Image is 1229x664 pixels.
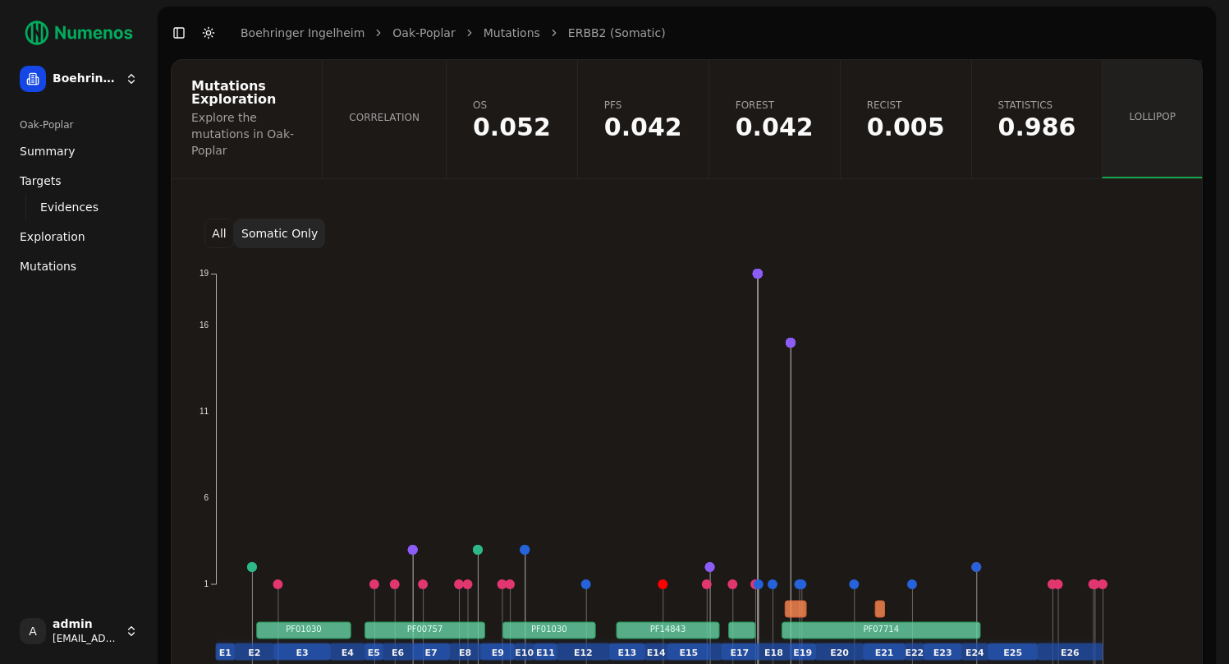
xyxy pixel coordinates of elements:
[286,625,322,634] text: PF01030
[764,648,783,658] text: E18
[617,648,636,658] text: E13
[492,648,504,658] text: E9
[204,579,209,588] text: 1
[53,632,118,645] span: [EMAIL_ADDRESS]
[13,224,144,250] a: Exploration
[199,407,209,416] text: 11
[425,648,438,658] text: E7
[13,138,144,164] a: Summary
[574,648,593,658] text: E12
[199,320,209,330] text: 16
[736,99,814,112] span: Forest
[204,219,234,248] button: All
[473,115,551,140] span: 0.0522033351209229
[13,13,144,53] img: Numenos
[1061,648,1080,658] text: E26
[965,648,984,658] text: E24
[20,258,76,274] span: Mutations
[199,269,209,278] text: 19
[53,617,118,632] span: admin
[241,25,666,41] nav: breadcrumb
[709,60,840,178] a: Forest0.042
[13,168,144,194] a: Targets
[793,648,812,658] text: E19
[568,25,666,41] a: ERBB2 (Somatic)
[577,60,709,178] a: PFS0.042
[531,625,567,634] text: PF01030
[234,219,325,248] button: Somatic Only
[349,111,420,124] span: Correlation
[191,109,297,159] div: Explore the mutations in Oak-Poplar
[197,21,220,44] button: Toggle Dark Mode
[13,112,144,138] div: Oak-Poplar
[20,228,85,245] span: Exploration
[34,196,125,219] a: Evidences
[730,648,749,658] text: E17
[219,648,232,658] text: E1
[20,618,46,644] span: A
[407,625,443,634] text: PF00757
[536,648,555,658] text: E11
[13,253,144,279] a: Mutations
[1102,60,1202,178] a: Lollipop
[392,25,455,41] a: Oak-Poplar
[342,648,355,658] text: E4
[867,115,945,140] span: 0.0053522309705183
[368,648,380,658] text: E5
[20,143,76,159] span: Summary
[830,648,849,658] text: E20
[998,99,1076,112] span: Statistics
[248,648,260,658] text: E2
[905,648,924,658] text: E22
[446,60,577,178] a: OS0.052
[53,71,118,86] span: Boehringer Ingelheim
[296,648,308,658] text: E3
[167,21,190,44] button: Toggle Sidebar
[515,648,534,658] text: E10
[679,648,698,658] text: E15
[647,648,666,658] text: E14
[998,115,1076,140] span: 0.986
[875,648,894,658] text: E21
[604,115,682,140] span: 0.0418171749422119
[322,60,446,178] a: Correlation
[840,60,971,178] a: RECIST0.005
[863,625,899,634] text: PF07714
[459,648,471,658] text: E8
[736,115,814,140] span: 0.0418171749422119
[392,648,405,658] text: E6
[191,80,297,106] div: Mutations Exploration
[604,99,682,112] span: PFS
[1003,648,1022,658] text: E25
[650,625,686,634] text: PF14843
[473,99,551,112] span: OS
[13,611,144,651] button: Aadmin[EMAIL_ADDRESS]
[933,648,952,658] text: E23
[204,493,209,502] text: 6
[241,25,365,41] a: Boehringer Ingelheim
[20,173,62,189] span: Targets
[867,99,945,112] span: RECIST
[971,60,1103,178] a: Statistics0.986
[13,59,144,99] button: Boehringer Ingelheim
[1129,110,1176,123] span: Lollipop
[40,199,99,215] span: Evidences
[484,25,540,41] a: Mutations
